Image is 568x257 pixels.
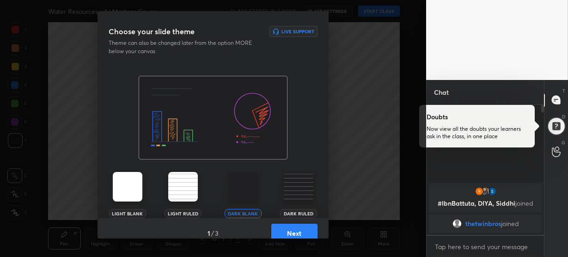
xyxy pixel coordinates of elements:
[215,228,219,238] h4: 3
[165,209,202,218] div: Light Ruled
[465,220,501,227] span: thetwinbros
[113,172,142,202] img: lightTheme.5bb83c5b.svg
[168,172,198,202] img: lightRuledTheme.002cd57a.svg
[109,39,258,55] p: Theme can also be changed later from the option MORE below your canvas
[434,200,537,207] p: #IbnBattuta, DIYA, Siddhi
[474,187,483,196] img: thumbnail.jpg
[562,139,565,146] p: G
[487,187,496,196] img: thumbnail.jpg
[562,87,565,94] p: T
[281,29,314,34] h6: Live Support
[280,209,317,218] div: Dark Ruled
[515,199,533,208] span: joined
[139,76,287,160] img: darkThemeBanner.f801bae7.svg
[271,224,318,242] button: Next
[452,219,461,228] img: default.png
[427,80,456,104] p: Chat
[211,228,214,238] h4: /
[228,172,258,202] img: darkTheme.aa1caeba.svg
[109,209,146,218] div: Light Blank
[501,220,519,227] span: joined
[208,228,210,238] h4: 1
[109,26,195,37] h3: Choose your slide theme
[284,172,313,202] img: darkRuledTheme.359fb5fd.svg
[427,181,544,235] div: grid
[562,113,565,120] p: D
[481,187,490,196] img: thumbnail.jpg
[225,209,262,218] div: Dark Blank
